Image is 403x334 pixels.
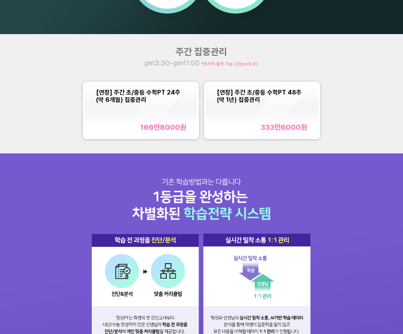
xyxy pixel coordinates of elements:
div: 166만8000 원 [140,123,186,132]
span: [연장] 주간 초/중등 수학PT 24주(약 6개월) 집중관리 [96,89,180,103]
span: [연장] 주간 초/중등 수학PT 48주(약 1년) 집중관리 [217,89,302,103]
span: 주간 집중관리 [176,46,227,57]
span: *마지막 출석 가능 시간 pm9:30 [201,61,258,67]
span: pm3:30~pm11:00 [145,59,201,67]
div: 333만6000 원 [261,123,307,132]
